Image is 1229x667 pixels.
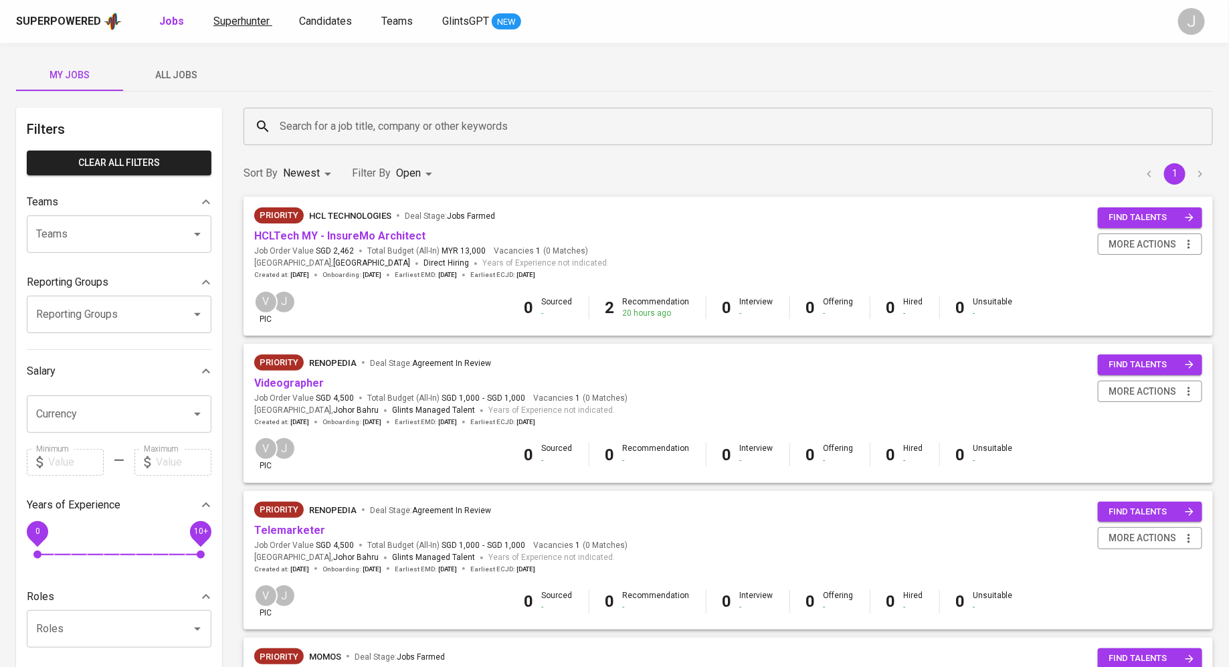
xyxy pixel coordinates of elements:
[525,298,534,317] b: 0
[254,270,309,280] span: Created at :
[623,296,690,319] div: Recommendation
[333,551,379,565] span: Johor Bahru
[442,13,521,30] a: GlintsGPT NEW
[283,161,336,186] div: Newest
[392,553,475,562] span: Glints Managed Talent
[254,502,304,518] div: New Job received from Demand Team
[188,225,207,244] button: Open
[316,540,354,551] span: SGD 4,500
[322,417,381,427] span: Onboarding :
[623,601,690,613] div: -
[254,356,304,369] span: Priority
[333,404,379,417] span: Johor Bahru
[806,592,816,611] b: 0
[533,393,628,404] span: Vacancies ( 0 Matches )
[904,601,923,613] div: -
[806,446,816,464] b: 0
[605,298,615,317] b: 2
[956,592,965,611] b: 0
[254,229,426,242] a: HCLTech MY - InsureMo Architect
[723,592,732,611] b: 0
[309,358,357,368] span: renopedia
[494,246,588,257] span: Vacancies ( 0 Matches )
[254,207,304,223] div: New Job received from Demand Team
[254,565,309,574] span: Created at :
[48,449,104,476] input: Value
[367,246,486,257] span: Total Budget (All-In)
[272,437,296,460] div: J
[27,583,211,610] div: Roles
[131,67,222,84] span: All Jobs
[16,11,122,31] a: Superpoweredapp logo
[156,449,211,476] input: Value
[1109,236,1176,253] span: more actions
[438,417,457,427] span: [DATE]
[973,601,1013,613] div: -
[605,592,615,611] b: 0
[290,417,309,427] span: [DATE]
[254,584,278,619] div: pic
[904,590,923,613] div: Hired
[482,257,609,270] span: Years of Experience not indicated.
[1098,381,1202,403] button: more actions
[254,355,304,371] div: New Job received from Demand Team
[397,652,445,662] span: Jobs Farmed
[254,437,278,460] div: V
[254,393,354,404] span: Job Order Value
[623,590,690,613] div: Recommendation
[254,540,354,551] span: Job Order Value
[533,540,628,551] span: Vacancies ( 0 Matches )
[363,270,381,280] span: [DATE]
[542,601,573,613] div: -
[316,246,354,257] span: SGD 2,462
[213,15,270,27] span: Superhunter
[1109,210,1194,225] span: find talents
[254,377,324,389] a: Videographer
[740,308,773,319] div: -
[470,270,535,280] span: Earliest ECJD :
[363,417,381,427] span: [DATE]
[886,446,896,464] b: 0
[1178,8,1205,35] div: J
[516,417,535,427] span: [DATE]
[542,443,573,466] div: Sourced
[27,118,211,140] h6: Filters
[824,590,854,613] div: Offering
[904,455,923,466] div: -
[27,151,211,175] button: Clear All filters
[254,648,304,664] div: New Job received from Demand Team
[254,437,278,472] div: pic
[381,15,413,27] span: Teams
[492,15,521,29] span: NEW
[412,506,491,515] span: Agreement In Review
[956,446,965,464] b: 0
[412,359,491,368] span: Agreement In Review
[27,589,54,605] p: Roles
[272,584,296,607] div: J
[1137,163,1213,185] nav: pagination navigation
[482,540,484,551] span: -
[488,551,615,565] span: Years of Experience not indicated.
[470,417,535,427] span: Earliest ECJD :
[973,296,1013,319] div: Unsuitable
[309,211,391,221] span: HCL Technologies
[392,405,475,415] span: Glints Managed Talent
[254,584,278,607] div: V
[35,527,39,536] span: 0
[956,298,965,317] b: 0
[1109,504,1194,520] span: find talents
[973,590,1013,613] div: Unsuitable
[806,298,816,317] b: 0
[824,443,854,466] div: Offering
[254,551,379,565] span: [GEOGRAPHIC_DATA] ,
[370,506,491,515] span: Deal Stage :
[254,290,278,314] div: V
[395,417,457,427] span: Earliest EMD :
[27,269,211,296] div: Reporting Groups
[1164,163,1186,185] button: page 1
[740,601,773,613] div: -
[27,358,211,385] div: Salary
[24,67,115,84] span: My Jobs
[904,443,923,466] div: Hired
[973,455,1013,466] div: -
